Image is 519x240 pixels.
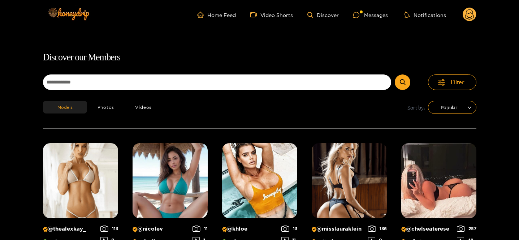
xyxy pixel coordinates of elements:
p: @ nicolev [133,226,189,232]
button: Photos [87,101,125,113]
button: Filter [428,74,476,90]
div: 13 [281,226,297,232]
div: 136 [368,226,387,232]
h1: Discover our Members [43,50,476,65]
span: Filter [451,78,464,86]
span: home [197,12,207,18]
span: Sort by: [407,103,425,112]
div: sort [428,101,476,114]
p: @ thealexkay_ [43,226,97,232]
a: Video Shorts [250,12,293,18]
div: 11 [193,226,208,232]
span: video-camera [250,12,260,18]
p: @ khloe [222,226,278,232]
div: 113 [100,226,118,232]
button: Models [43,101,87,113]
a: Home Feed [197,12,236,18]
button: Notifications [402,11,448,18]
p: @ chelseaterese [401,226,453,232]
button: Videos [125,101,162,113]
div: Messages [353,11,388,19]
a: Discover [307,12,339,18]
img: Creator Profile Image: thealexkay_ [43,143,118,218]
span: Popular [433,102,471,113]
div: 257 [457,226,476,232]
img: Creator Profile Image: khloe [222,143,297,218]
p: @ misslauraklein [312,226,364,232]
img: Creator Profile Image: chelseaterese [401,143,476,218]
button: Submit Search [395,74,410,90]
img: Creator Profile Image: misslauraklein [312,143,387,218]
img: Creator Profile Image: nicolev [133,143,208,218]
